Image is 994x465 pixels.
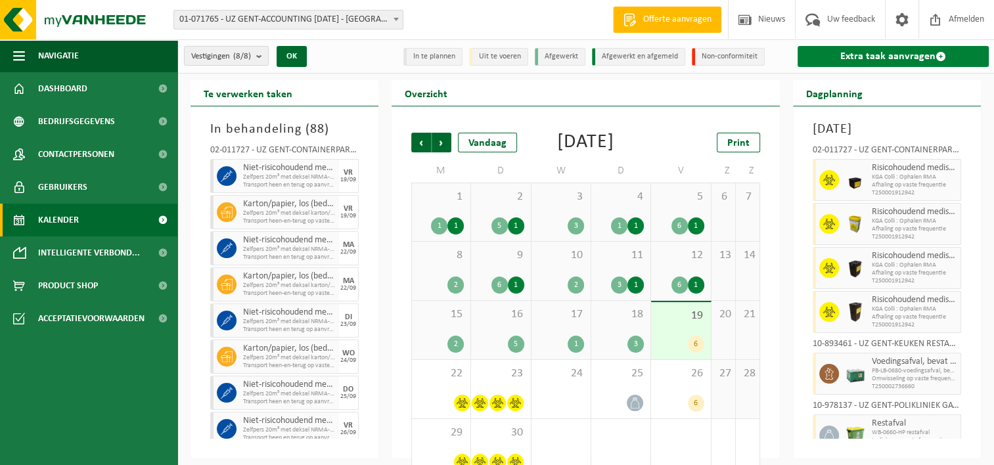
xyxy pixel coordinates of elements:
button: OK [277,46,307,67]
h3: In behandeling ( ) [210,120,359,139]
div: 2 [568,277,584,294]
span: KGA Colli : Ophalen RMA [872,305,957,313]
div: 2 [447,336,464,353]
div: 19/09 [340,177,356,183]
div: 3 [611,277,627,294]
h2: Te verwerken taken [191,80,305,106]
div: MA [343,277,354,285]
span: Acceptatievoorwaarden [38,302,145,335]
td: D [471,159,531,183]
td: Z [736,159,760,183]
span: Lediging op vaste frequentie [872,437,957,445]
img: WB-0660-HPE-GN-51 [846,426,865,445]
span: KGA Colli : Ophalen RMA [872,217,957,225]
span: 5 [658,190,704,204]
span: Print [727,138,750,148]
li: Uit te voeren [469,48,528,66]
span: 30 [478,426,524,440]
span: Omwisseling op vaste frequentie (incl. verwerking) [872,375,957,383]
div: 1 [611,217,627,234]
div: 19/09 [340,213,356,219]
img: LP-SB-00045-CRB-21 [846,214,865,234]
span: Transport heen en terug op aanvraag [243,254,336,261]
span: 01-071765 - UZ GENT-ACCOUNTING 0 BC - GENT [174,11,403,29]
span: Afhaling op vaste frequentie [872,181,957,189]
div: 3 [627,336,644,353]
span: T250002736660 [872,383,957,391]
span: 23 [478,366,524,381]
img: LP-SB-00060-HPE-51 [846,302,865,322]
div: 1 [627,277,644,294]
div: 5 [508,336,524,353]
a: Print [717,133,760,152]
span: 88 [310,123,325,136]
span: Restafval [872,418,957,429]
div: 1 [688,217,704,234]
div: 6 [688,395,704,412]
span: Intelligente verbond... [38,236,140,269]
span: Karton/papier, los (bedrijven) [243,271,336,282]
span: T250001912942 [872,277,957,285]
div: DO [343,386,353,393]
div: DI [345,313,352,321]
span: 25 [598,366,644,381]
div: 6 [671,277,688,294]
li: In te plannen [403,48,463,66]
span: Afhaling op vaste frequentie [872,225,957,233]
span: 19 [658,309,704,323]
button: Vestigingen(8/8) [184,46,269,66]
div: 1 [508,217,524,234]
span: 17 [538,307,584,322]
span: 29 [418,426,464,440]
span: Risicohoudend medisch afval [872,163,957,173]
div: [DATE] [557,133,614,152]
span: Transport heen-en-terug op vaste frequentie [243,290,336,298]
span: Transport heen-en-terug op vaste frequentie [243,362,336,370]
td: W [531,159,591,183]
span: Karton/papier, los (bedrijven) [243,343,336,354]
div: 10-978137 - UZ GENT-POLIKLINIEK GAVERE - GAVERE [813,401,961,414]
li: Afgewerkt [535,48,585,66]
td: Z [712,159,736,183]
span: 8 [418,248,464,263]
div: 02-011727 - UZ GENT-CONTAINERPARK - [GEOGRAPHIC_DATA] [210,146,359,159]
span: Afhaling op vaste frequentie [872,313,957,321]
div: 10-893461 - UZ GENT-KEUKEN RESTAURANT - [GEOGRAPHIC_DATA] [813,340,961,353]
span: 11 [598,248,644,263]
td: D [591,159,651,183]
h3: [DATE] [813,120,961,139]
span: Bedrijfsgegevens [38,105,115,138]
span: 12 [658,248,704,263]
span: 9 [478,248,524,263]
span: 01-071765 - UZ GENT-ACCOUNTING 0 BC - GENT [173,10,403,30]
td: V [651,159,711,183]
span: Zelfpers 20m³ met deksel NRMA-pers2 links (zorgcentra) [243,390,336,398]
div: 1 [568,336,584,353]
span: Transport heen en terug op aanvraag [243,326,336,334]
span: Contactpersonen [38,138,114,171]
div: 6 [491,277,508,294]
span: 14 [742,248,753,263]
div: WO [342,349,355,357]
img: LP-SB-00030-HPE-51 [846,170,865,190]
span: 13 [718,248,729,263]
span: Transport heen en terug op aanvraag [243,181,336,189]
span: Zelfpers 20m³ met deksel karton/papier, los (bedrijven) [243,282,336,290]
span: Risicohoudend medisch afval [872,295,957,305]
div: 23/09 [340,321,356,328]
span: Offerte aanvragen [640,13,715,26]
span: 15 [418,307,464,322]
span: Kalender [38,204,79,236]
span: 1 [418,190,464,204]
span: 18 [598,307,644,322]
span: T250001912942 [872,321,957,329]
div: 1 [627,217,644,234]
div: 22/09 [340,249,356,255]
span: 22 [418,366,464,381]
span: Niet-risicohoudend medisch afval (zorgcentra) [243,307,336,318]
li: Non-conformiteit [692,48,765,66]
span: Zelfpers 20m³ met deksel NRMA-pers2 links (zorgcentra) [243,246,336,254]
span: 3 [538,190,584,204]
span: Niet-risicohoudend medisch afval (zorgcentra) [243,235,336,246]
span: 2 [478,190,524,204]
